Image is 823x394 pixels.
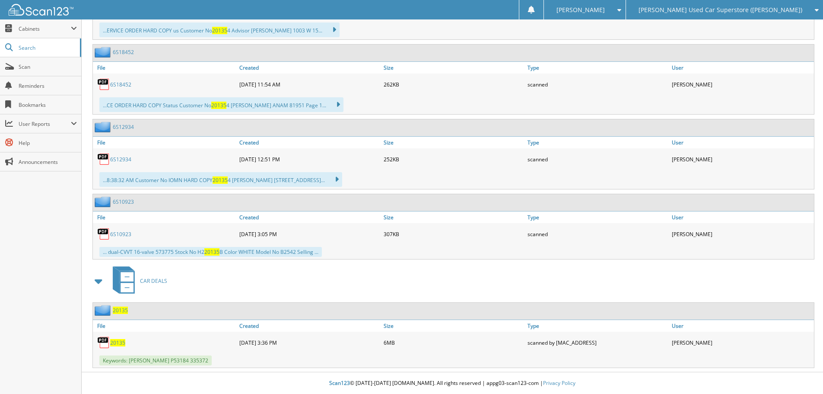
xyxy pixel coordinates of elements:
[381,225,526,243] div: 307KB
[110,339,125,346] a: 20135
[212,27,227,34] span: 20135
[93,62,237,74] a: File
[670,137,814,148] a: User
[381,211,526,223] a: Size
[525,225,670,243] div: scanned
[19,101,77,109] span: Bookmarks
[670,151,814,168] div: [PERSON_NAME]
[213,176,228,184] span: 20135
[97,227,110,240] img: PDF.png
[556,7,605,13] span: [PERSON_NAME]
[93,211,237,223] a: File
[110,156,131,163] a: 6S12934
[97,78,110,91] img: PDF.png
[237,151,381,168] div: [DATE] 12:51 PM
[99,356,212,365] span: Keywords: [PERSON_NAME] P53184 335372
[237,137,381,148] a: Created
[99,172,342,187] div: ...8:38:32 AM Customer No IOMN HARD COPY 4 [PERSON_NAME] [STREET_ADDRESS]...
[110,81,131,88] a: 6S18452
[237,334,381,351] div: [DATE] 3:36 PM
[19,44,76,51] span: Search
[99,97,343,112] div: ...CE ORDER HARD COPY Status Customer No 4 [PERSON_NAME] ANAM 81951 Page 1...
[113,123,134,131] a: 6S12934
[211,102,226,109] span: 20135
[113,48,134,56] a: 6S18452
[381,76,526,93] div: 262KB
[237,211,381,223] a: Created
[113,307,128,314] a: 20135
[525,211,670,223] a: Type
[19,25,71,32] span: Cabinets
[237,76,381,93] div: [DATE] 11:54 AM
[95,196,113,207] img: folder2.png
[525,334,670,351] div: scanned by [MAC_ADDRESS]
[95,305,113,316] img: folder2.png
[19,63,77,70] span: Scan
[525,151,670,168] div: scanned
[237,320,381,332] a: Created
[381,151,526,168] div: 252KB
[237,62,381,74] a: Created
[19,82,77,90] span: Reminders
[93,137,237,148] a: File
[381,137,526,148] a: Size
[543,379,575,387] a: Privacy Policy
[19,120,71,128] span: User Reports
[108,264,167,298] a: CAR DEALS
[329,379,350,387] span: Scan123
[381,320,526,332] a: Size
[99,22,340,37] div: ...ERVICE ORDER HARD COPY us Customer No 4 Advisor [PERSON_NAME] 1003 W 15...
[525,320,670,332] a: Type
[93,320,237,332] a: File
[9,4,73,16] img: scan123-logo-white.svg
[19,139,77,147] span: Help
[670,320,814,332] a: User
[670,225,814,243] div: [PERSON_NAME]
[82,373,823,394] div: © [DATE]-[DATE] [DOMAIN_NAME]. All rights reserved | appg03-scan123-com |
[639,7,802,13] span: [PERSON_NAME] Used Car Superstore ([PERSON_NAME])
[95,122,113,132] img: folder2.png
[780,352,823,394] iframe: Chat Widget
[97,153,110,166] img: PDF.png
[381,334,526,351] div: 6MB
[525,76,670,93] div: scanned
[99,247,322,257] div: ... dual-CVVT 16-valve 573775 Stock No H2 B Color WHITE Model No B2542 Selling ...
[140,277,167,285] span: CAR DEALS
[670,211,814,223] a: User
[525,62,670,74] a: Type
[19,158,77,166] span: Announcements
[381,62,526,74] a: Size
[237,225,381,243] div: [DATE] 3:05 PM
[670,62,814,74] a: User
[110,231,131,238] a: 6S10923
[97,336,110,349] img: PDF.png
[95,47,113,58] img: folder2.png
[670,334,814,351] div: [PERSON_NAME]
[113,198,134,205] a: 6S10923
[204,248,219,256] span: 20135
[670,76,814,93] div: [PERSON_NAME]
[525,137,670,148] a: Type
